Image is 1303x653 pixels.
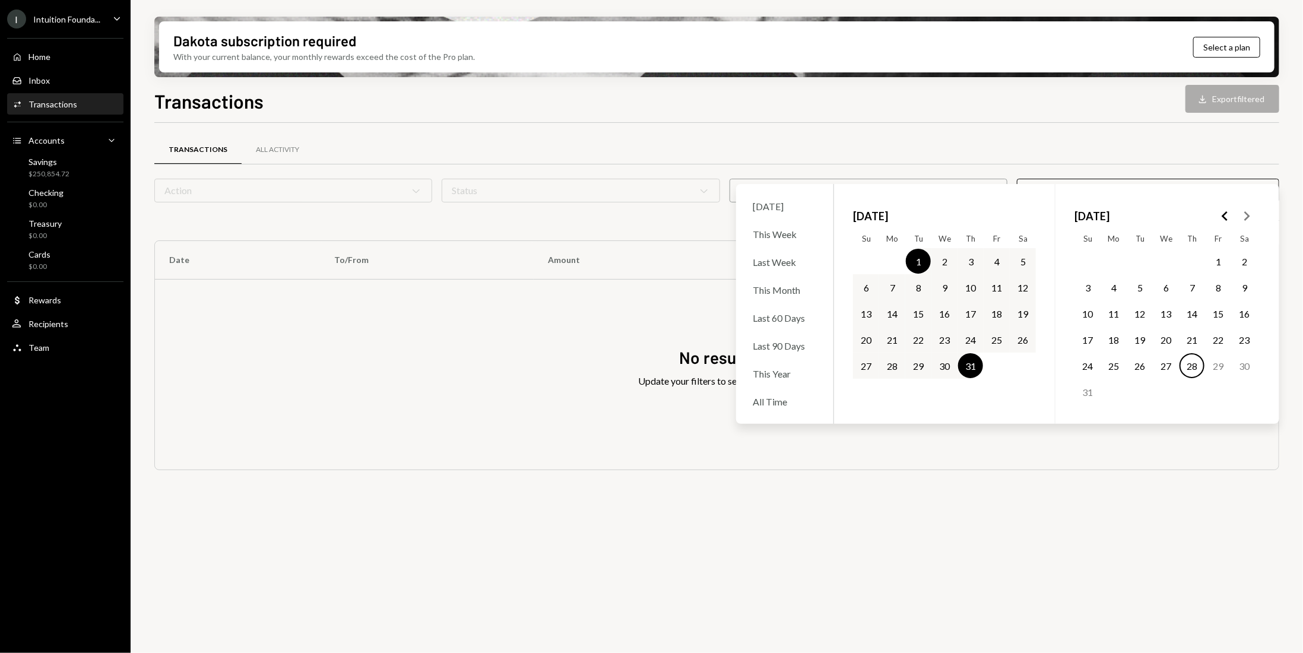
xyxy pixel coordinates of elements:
th: Sunday [853,229,879,248]
div: No results [679,346,754,369]
button: Tuesday, July 29th, 2025, selected [906,353,931,378]
div: Transactions [169,145,227,155]
button: Monday, August 11th, 2025 [1101,301,1126,326]
button: Saturday, August 9th, 2025 [1232,275,1257,300]
a: Inbox [7,69,123,91]
button: Sunday, July 20th, 2025, selected [854,327,879,352]
button: Wednesday, August 6th, 2025 [1153,275,1178,300]
div: Inbox [28,75,50,85]
button: Saturday, August 30th, 2025 [1232,353,1257,378]
div: $0.00 [28,231,62,241]
button: Saturday, August 2nd, 2025 [1232,249,1257,274]
th: Tuesday [1127,229,1153,248]
a: Home [7,46,123,67]
div: This Year [746,361,824,386]
button: Friday, August 29th, 2025 [1206,353,1231,378]
button: Wednesday, July 2nd, 2025, selected [932,249,957,274]
button: Tuesday, July 1st, 2025, selected [906,249,931,274]
button: Go to the Next Month [1236,205,1257,227]
button: Tuesday, July 8th, 2025, selected [906,275,931,300]
button: Friday, August 1st, 2025 [1206,249,1231,274]
button: Today, Thursday, August 28th, 2025 [1180,353,1204,378]
a: Treasury$0.00 [7,215,123,243]
div: [DATE] [746,194,824,219]
button: Sunday, August 17th, 2025 [1075,327,1100,352]
button: Sunday, August 31st, 2025 [1075,379,1100,404]
button: Wednesday, July 30th, 2025, selected [932,353,957,378]
div: Last Week [746,249,824,275]
button: Thursday, July 24th, 2025, selected [958,327,983,352]
div: Team [28,343,49,353]
div: Transactions [28,99,77,109]
div: $0.00 [28,200,64,210]
button: Tuesday, July 22nd, 2025, selected [906,327,931,352]
th: Tuesday [905,229,931,248]
button: Thursday, July 31st, 2025, selected [958,353,983,378]
th: Amount [534,241,739,279]
button: Wednesday, July 9th, 2025, selected [932,275,957,300]
button: Sunday, August 3rd, 2025 [1075,275,1100,300]
button: Wednesday, August 13th, 2025 [1153,301,1178,326]
button: Saturday, July 19th, 2025, selected [1010,301,1035,326]
th: Date [155,241,320,279]
table: August 2025 [1074,229,1257,405]
button: Friday, July 11th, 2025, selected [984,275,1009,300]
button: Friday, August 8th, 2025 [1206,275,1231,300]
button: Monday, July 7th, 2025, selected [880,275,905,300]
button: Monday, August 18th, 2025 [1101,327,1126,352]
button: Friday, August 15th, 2025 [1206,301,1231,326]
a: Transactions [7,93,123,115]
a: Cards$0.00 [7,246,123,274]
button: Monday, July 28th, 2025, selected [880,353,905,378]
button: Thursday, July 17th, 2025, selected [958,301,983,326]
button: Wednesday, August 20th, 2025 [1153,327,1178,352]
button: Select a plan [1193,37,1260,58]
th: Thursday [958,229,984,248]
button: Tuesday, August 5th, 2025 [1127,275,1152,300]
button: Monday, August 25th, 2025 [1101,353,1126,378]
th: Thursday [1179,229,1205,248]
th: Monday [1101,229,1127,248]
button: Friday, August 22nd, 2025 [1206,327,1231,352]
button: Go to the Previous Month [1215,205,1236,227]
th: Saturday [1231,229,1257,248]
button: Saturday, August 16th, 2025 [1232,301,1257,326]
button: Thursday, August 21st, 2025 [1180,327,1204,352]
th: Saturday [1010,229,1036,248]
button: Monday, August 4th, 2025 [1101,275,1126,300]
div: Rewards [28,295,61,305]
div: Checking [28,188,64,198]
div: Home [28,52,50,62]
div: Dakota subscription required [173,31,356,50]
th: Wednesday [931,229,958,248]
div: All Time [746,389,824,414]
button: Tuesday, August 12th, 2025 [1127,301,1152,326]
th: Friday [984,229,1010,248]
button: Tuesday, August 26th, 2025 [1127,353,1152,378]
button: Friday, July 18th, 2025, selected [984,301,1009,326]
div: Treasury [28,218,62,229]
button: Monday, July 14th, 2025, selected [880,301,905,326]
div: Last 90 Days [746,333,824,359]
a: All Activity [242,135,313,165]
div: Intuition Founda... [33,14,100,24]
button: Saturday, August 23rd, 2025 [1232,327,1257,352]
a: Team [7,337,123,358]
a: Rewards [7,289,123,310]
button: Saturday, July 12th, 2025, selected [1010,275,1035,300]
span: [DATE] [1074,203,1109,229]
div: I [7,9,26,28]
button: Friday, July 25th, 2025, selected [984,327,1009,352]
h1: Transactions [154,89,264,113]
button: Saturday, July 26th, 2025, selected [1010,327,1035,352]
button: Wednesday, August 27th, 2025 [1153,353,1178,378]
div: Cards [28,249,50,259]
div: This Week [746,221,824,247]
button: Saturday, July 5th, 2025, selected [1010,249,1035,274]
a: Recipients [7,313,123,334]
button: Sunday, August 10th, 2025 [1075,301,1100,326]
table: July 2025 [853,229,1036,405]
div: Savings [28,157,69,167]
button: Thursday, July 10th, 2025, selected [958,275,983,300]
div: All Activity [256,145,299,155]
